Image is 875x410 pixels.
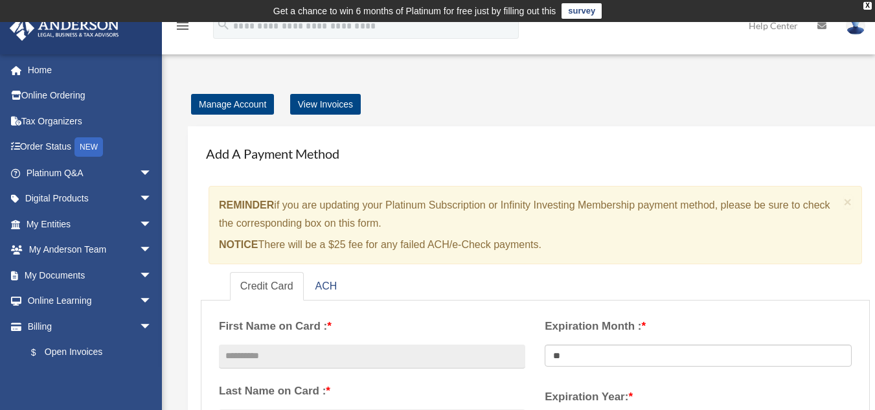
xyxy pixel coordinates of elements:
button: Close [844,195,852,209]
strong: NOTICE [219,239,258,250]
label: Expiration Year: [545,387,851,407]
a: My Documentsarrow_drop_down [9,262,172,288]
label: Expiration Month : [545,317,851,336]
img: User Pic [846,16,865,35]
a: Billingarrow_drop_down [9,313,172,339]
span: arrow_drop_down [139,237,165,264]
div: Get a chance to win 6 months of Platinum for free just by filling out this [273,3,556,19]
p: There will be a $25 fee for any failed ACH/e-Check payments. [219,236,839,254]
span: $ [38,345,45,361]
h4: Add A Payment Method [201,139,870,168]
a: Manage Account [191,94,274,115]
span: arrow_drop_down [139,186,165,212]
span: arrow_drop_down [139,211,165,238]
div: if you are updating your Platinum Subscription or Infinity Investing Membership payment method, p... [209,186,862,264]
a: menu [175,23,190,34]
div: NEW [74,137,103,157]
a: Online Learningarrow_drop_down [9,288,172,314]
span: × [844,194,852,209]
strong: REMINDER [219,199,274,211]
span: arrow_drop_down [139,262,165,289]
div: close [863,2,872,10]
a: Platinum Q&Aarrow_drop_down [9,160,172,186]
i: search [216,17,231,32]
a: survey [562,3,602,19]
span: arrow_drop_down [139,313,165,340]
span: arrow_drop_down [139,288,165,315]
label: Last Name on Card : [219,382,525,401]
a: Digital Productsarrow_drop_down [9,186,172,212]
a: Tax Organizers [9,108,172,134]
a: My Entitiesarrow_drop_down [9,211,172,237]
a: My Anderson Teamarrow_drop_down [9,237,172,263]
a: View Invoices [290,94,361,115]
a: $Open Invoices [18,339,172,366]
a: Online Ordering [9,83,172,109]
a: ACH [305,272,348,301]
i: menu [175,18,190,34]
span: arrow_drop_down [139,160,165,187]
a: Credit Card [230,272,304,301]
a: Home [9,57,172,83]
a: Order StatusNEW [9,134,172,161]
img: Anderson Advisors Platinum Portal [6,16,123,41]
label: First Name on Card : [219,317,525,336]
a: Past Invoices [18,365,172,391]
